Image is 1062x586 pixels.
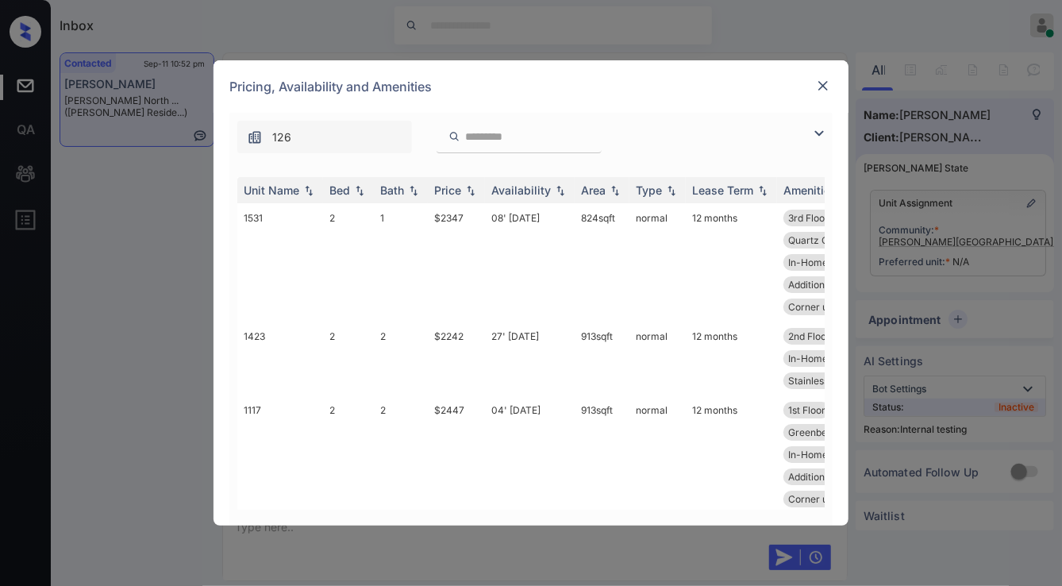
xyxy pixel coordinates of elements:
[788,449,874,461] span: In-Home Washer ...
[552,185,568,196] img: sorting
[448,129,460,144] img: icon-zuma
[783,183,837,197] div: Amenities
[428,203,485,322] td: $2347
[374,203,428,322] td: 1
[428,395,485,514] td: $2447
[788,353,874,364] span: In-Home Washer ...
[686,322,777,395] td: 12 months
[374,322,428,395] td: 2
[237,322,323,395] td: 1423
[244,183,299,197] div: Unit Name
[629,203,686,322] td: normal
[788,404,825,416] span: 1st Floor
[434,183,461,197] div: Price
[788,493,839,505] span: Corner unit
[607,185,623,196] img: sorting
[815,78,831,94] img: close
[380,183,404,197] div: Bath
[272,129,291,146] span: 126
[788,375,861,387] span: Stainless Steel...
[692,183,753,197] div: Lease Term
[374,395,428,514] td: 2
[664,185,679,196] img: sorting
[485,395,575,514] td: 04' [DATE]
[629,395,686,514] td: normal
[788,279,860,291] span: Additional Stor...
[810,124,829,143] img: icon-zuma
[575,395,629,514] td: 913 sqft
[247,129,263,145] img: icon-zuma
[323,395,374,514] td: 2
[788,212,829,224] span: 3rd Floor
[485,203,575,322] td: 08' [DATE]
[581,183,606,197] div: Area
[406,185,421,196] img: sorting
[323,322,374,395] td: 2
[237,203,323,322] td: 1531
[629,322,686,395] td: normal
[352,185,367,196] img: sorting
[463,185,479,196] img: sorting
[636,183,662,197] div: Type
[428,322,485,395] td: $2242
[575,322,629,395] td: 913 sqft
[686,395,777,514] td: 12 months
[323,203,374,322] td: 2
[214,60,848,113] div: Pricing, Availability and Amenities
[788,234,868,246] span: Quartz Countert...
[788,471,860,483] span: Additional Stor...
[301,185,317,196] img: sorting
[788,256,874,268] span: In-Home Washer ...
[686,203,777,322] td: 12 months
[755,185,771,196] img: sorting
[788,426,857,438] span: Greenbelt View
[329,183,350,197] div: Bed
[491,183,551,197] div: Availability
[237,395,323,514] td: 1117
[788,330,830,342] span: 2nd Floor
[485,322,575,395] td: 27' [DATE]
[788,301,839,313] span: Corner unit
[575,203,629,322] td: 824 sqft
